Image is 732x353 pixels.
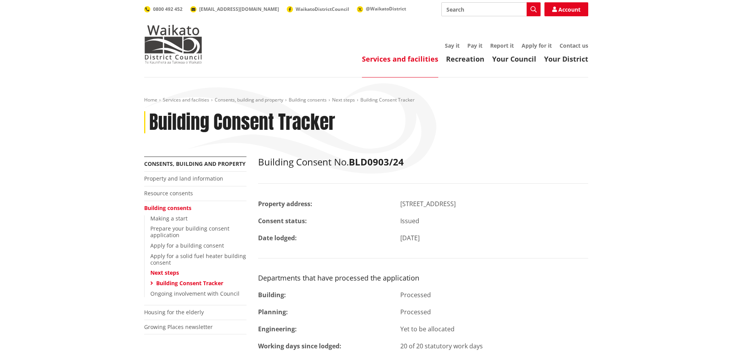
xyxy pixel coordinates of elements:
a: Pay it [467,42,482,49]
div: 20 of 20 statutory work days [394,341,594,351]
img: Waikato District Council - Te Kaunihera aa Takiwaa o Waikato [144,25,202,64]
a: Consents, building and property [144,160,246,167]
a: Services and facilities [362,54,438,64]
a: Next steps [332,96,355,103]
h2: Building Consent No. [258,157,588,168]
strong: Planning: [258,308,288,316]
span: 0800 492 452 [153,6,183,12]
h1: Building Consent Tracker [149,111,335,134]
a: Ongoing involvement with Council [150,290,239,297]
a: Report it [490,42,514,49]
a: Prepare your building consent application [150,225,229,239]
a: Apply for it [522,42,552,49]
strong: Consent status: [258,217,307,225]
a: Apply for a solid fuel heater building consent​ [150,252,246,266]
div: Issued [394,216,594,226]
strong: Property address: [258,200,312,208]
strong: Working days since lodged: [258,342,341,350]
a: Recreation [446,54,484,64]
a: Next steps [150,269,179,276]
a: Property and land information [144,175,223,182]
a: Resource consents [144,189,193,197]
h3: Departments that have processed the application [258,274,588,282]
strong: Date lodged: [258,234,297,242]
span: @WaikatoDistrict [366,5,406,12]
a: Building Consent Tracker [156,279,223,287]
a: WaikatoDistrictCouncil [287,6,349,12]
div: Processed [394,307,594,317]
a: Housing for the elderly [144,308,204,316]
a: Making a start [150,215,188,222]
span: Building Consent Tracker [360,96,415,103]
span: WaikatoDistrictCouncil [296,6,349,12]
a: Apply for a building consent [150,242,224,249]
a: @WaikatoDistrict [357,5,406,12]
strong: BLD0903/24 [349,155,404,168]
a: Building consents [289,96,327,103]
a: Consents, building and property [215,96,283,103]
a: Growing Places newsletter [144,323,213,331]
a: 0800 492 452 [144,6,183,12]
a: Home [144,96,157,103]
strong: Building: [258,291,286,299]
a: Contact us [560,42,588,49]
a: Your Council [492,54,536,64]
a: Say it [445,42,460,49]
strong: Engineering: [258,325,297,333]
div: [DATE] [394,233,594,243]
a: Account [544,2,588,16]
nav: breadcrumb [144,97,588,103]
a: [EMAIL_ADDRESS][DOMAIN_NAME] [190,6,279,12]
a: Services and facilities [163,96,209,103]
div: [STREET_ADDRESS] [394,199,594,208]
a: Your District [544,54,588,64]
div: Processed [394,290,594,300]
span: [EMAIL_ADDRESS][DOMAIN_NAME] [199,6,279,12]
div: Yet to be allocated [394,324,594,334]
input: Search input [441,2,541,16]
a: Building consents [144,204,191,212]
